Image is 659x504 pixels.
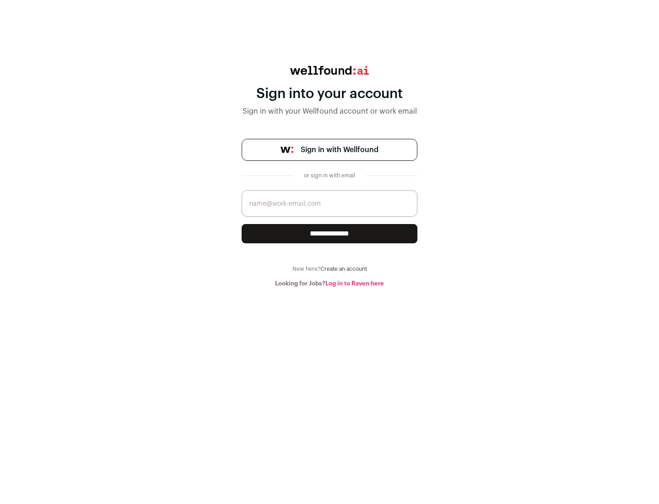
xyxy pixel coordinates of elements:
[301,144,378,155] span: Sign in with Wellfound
[242,265,417,273] div: New here?
[290,66,369,75] img: wellfound:ai
[300,172,359,179] div: or sign in with email
[242,86,417,102] div: Sign into your account
[281,147,293,153] img: wellfound-symbol-flush-black-fb3c872781a75f747ccb3a119075da62bfe97bd399995f84a933054e44a575c4.png
[242,190,417,217] input: name@work-email.com
[325,280,384,286] a: Log in to Raven here
[242,139,417,161] a: Sign in with Wellfound
[242,106,417,117] div: Sign in with your Wellfound account or work email
[242,280,417,287] div: Looking for Jobs?
[320,266,367,272] a: Create an account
